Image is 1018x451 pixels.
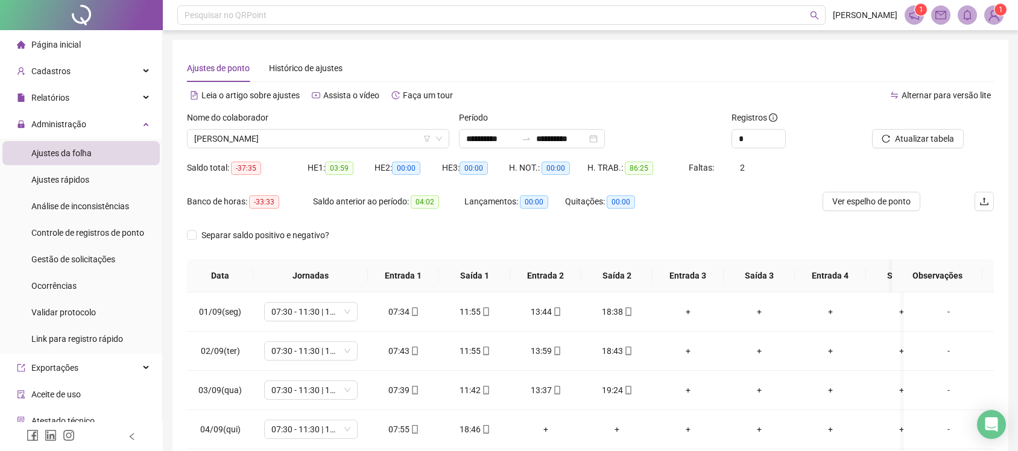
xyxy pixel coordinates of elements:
span: 01/09(seg) [199,307,241,317]
span: lock [17,120,25,128]
th: Data [187,259,253,292]
span: Página inicial [31,40,81,49]
span: Ajustes da folha [31,148,92,158]
span: Ver espelho de ponto [832,195,911,208]
span: linkedin [45,429,57,441]
span: 04:02 [411,195,439,209]
div: + [733,383,785,397]
span: Exportações [31,363,78,373]
span: down [435,135,443,142]
span: info-circle [769,113,777,122]
span: 07:30 - 11:30 | 13:30 - 18:30 [271,303,350,321]
span: Atualizar tabela [895,132,954,145]
div: Banco de horas: [187,195,313,209]
th: Entrada 3 [653,259,724,292]
span: Controle de registros de ponto [31,228,144,238]
div: HE 1: [308,161,375,175]
span: Alternar para versão lite [902,90,991,100]
span: 86:25 [625,162,653,175]
span: Relatórios [31,93,69,102]
span: mobile [623,347,633,355]
span: bell [962,10,973,20]
span: 07:30 - 11:30 | 13:30 - 18:30 [271,342,350,360]
span: 1 [999,5,1003,14]
span: audit [17,390,25,399]
div: - [913,344,984,358]
span: left [128,432,136,441]
div: 13:59 [520,344,572,358]
th: Saída 3 [724,259,795,292]
div: 13:44 [520,305,572,318]
span: 00:00 [520,195,548,209]
div: Open Intercom Messenger [977,410,1006,439]
span: 1 [919,5,923,14]
div: + [662,305,714,318]
span: instagram [63,429,75,441]
span: mail [935,10,946,20]
div: + [805,305,856,318]
span: Ajustes de ponto [187,63,250,73]
span: swap [890,91,899,99]
div: HE 3: [442,161,509,175]
span: to [522,134,531,143]
th: Entrada 1 [368,259,439,292]
span: mobile [481,425,490,434]
span: file [17,93,25,102]
div: + [876,344,928,358]
th: Saída 1 [439,259,510,292]
span: mobile [481,307,490,316]
div: + [876,305,928,318]
div: + [662,423,714,436]
div: Lançamentos: [464,195,565,209]
span: 00:00 [460,162,488,175]
span: Ocorrências [31,281,77,291]
span: Faça um tour [403,90,453,100]
span: notification [909,10,920,20]
div: 11:55 [449,344,501,358]
span: Atestado técnico [31,416,95,426]
div: Saldo anterior ao período: [313,195,464,209]
div: 18:46 [449,423,501,436]
span: mobile [481,386,490,394]
span: Observações [902,269,973,282]
th: Saída 4 [866,259,937,292]
div: 07:43 [378,344,429,358]
div: 18:38 [591,305,643,318]
span: Faltas: [689,163,716,172]
div: H. TRAB.: [587,161,688,175]
span: 03:59 [325,162,353,175]
span: swap-right [522,134,531,143]
div: + [591,423,643,436]
span: upload [979,197,989,206]
span: 00:00 [542,162,570,175]
div: + [733,305,785,318]
div: + [733,423,785,436]
span: 03/09(qua) [198,385,242,395]
span: solution [17,417,25,425]
span: mobile [552,307,561,316]
span: mobile [409,386,419,394]
span: -37:35 [231,162,261,175]
div: + [805,344,856,358]
span: history [391,91,400,99]
div: + [662,344,714,358]
span: filter [423,135,431,142]
span: reload [882,134,890,143]
span: -33:33 [249,195,279,209]
span: Separar saldo positivo e negativo? [197,229,334,242]
span: search [810,11,819,20]
span: 07:30 - 11:30 | 13:30 - 18:30 [271,420,350,438]
span: [PERSON_NAME] [833,8,897,22]
div: + [876,423,928,436]
span: 04/09(qui) [200,424,241,434]
img: 67715 [985,6,1003,24]
label: Nome do colaborador [187,111,276,124]
span: 07:30 - 11:30 | 13:30 - 18:30 [271,381,350,399]
div: + [662,383,714,397]
div: Saldo total: [187,161,308,175]
span: Aceite de uso [31,389,81,399]
span: 00:00 [392,162,420,175]
div: + [876,383,928,397]
span: Assista o vídeo [323,90,379,100]
div: + [520,423,572,436]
